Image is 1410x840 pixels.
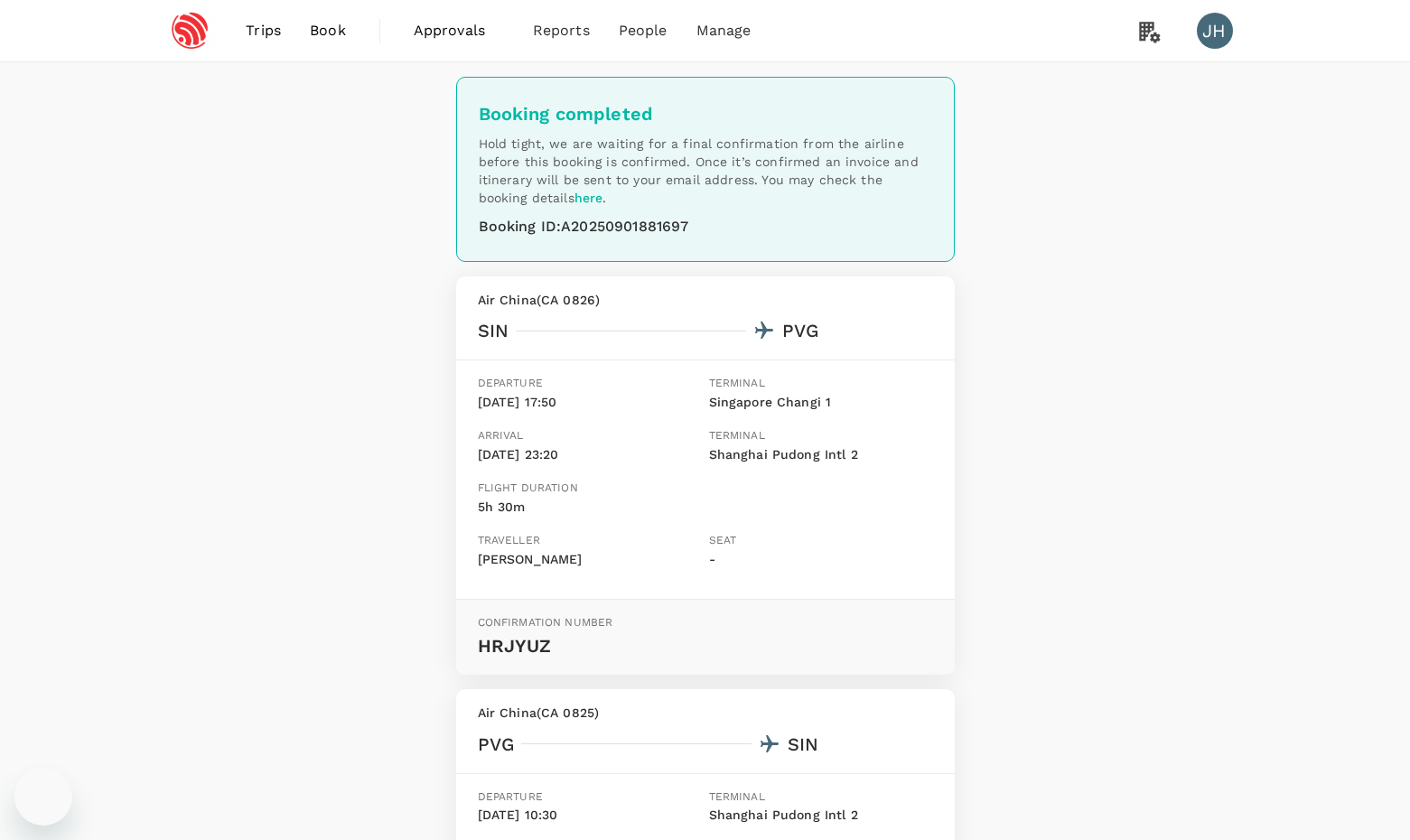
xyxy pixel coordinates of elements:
p: [DATE] 17:50 [478,393,702,413]
iframe: Button to launch messaging window [14,768,72,826]
p: Terminal [709,789,933,807]
p: 5h 30m [478,498,578,518]
p: [DATE] 10:30 [478,806,702,826]
div: JH [1197,13,1233,49]
div: Booking completed [479,99,932,128]
p: [DATE] 23:20 [478,445,702,465]
p: Seat [709,532,933,550]
p: Air China ( CA 0826 ) [478,291,933,309]
p: Flight duration [478,480,578,498]
div: Booking ID : A20250901881697 [479,214,932,239]
div: PVG [478,730,514,759]
p: Shanghai Pudong Intl 2 [709,445,933,465]
span: Reports [533,20,590,42]
span: Approvals [414,20,504,42]
p: Air China ( CA 0825 ) [478,704,933,722]
p: HRJYUZ [478,631,933,660]
p: Terminal [709,427,933,445]
span: Book [310,20,346,42]
p: [PERSON_NAME] [478,550,702,570]
a: here [574,191,603,205]
p: Shanghai Pudong Intl 2 [709,806,933,826]
div: SIN [478,316,509,345]
p: Confirmation number [478,614,933,632]
p: Arrival [478,427,702,445]
p: Departure [478,375,702,393]
p: Traveller [478,532,702,550]
div: PVG [782,316,818,345]
span: Manage [696,20,752,42]
div: SIN [788,730,818,759]
p: Departure [478,789,702,807]
img: Espressif Systems Singapore Pte Ltd [149,11,232,51]
span: People [619,20,668,42]
p: Terminal [709,375,933,393]
p: - [709,550,933,570]
p: Hold tight, we are waiting for a final confirmation from the airline before this booking is confi... [479,135,932,207]
span: Trips [246,20,281,42]
p: Singapore Changi 1 [709,393,933,413]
